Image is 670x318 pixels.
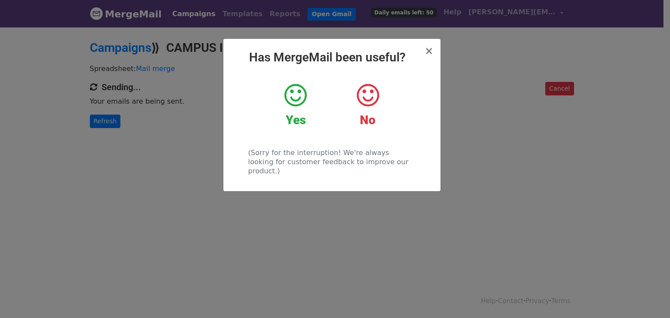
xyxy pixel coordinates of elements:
span: × [424,45,433,57]
h2: Has MergeMail been useful? [230,50,434,65]
strong: No [360,113,376,127]
iframe: Chat Widget [626,276,670,318]
strong: Yes [286,113,306,127]
a: Yes [266,82,325,128]
button: Close [424,46,433,56]
a: No [338,82,397,128]
p: (Sorry for the interruption! We're always looking for customer feedback to improve our product.) [248,148,415,176]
